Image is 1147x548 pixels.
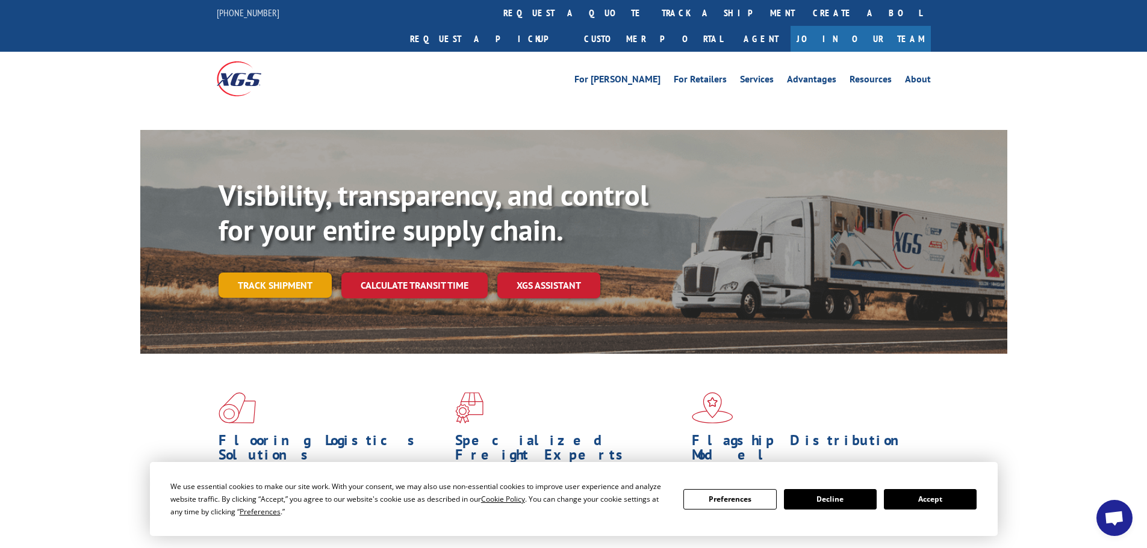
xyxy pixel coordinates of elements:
[240,506,281,517] span: Preferences
[219,176,648,248] b: Visibility, transparency, and control for your entire supply chain.
[150,462,998,536] div: Cookie Consent Prompt
[884,489,977,510] button: Accept
[850,75,892,88] a: Resources
[219,433,446,468] h1: Flooring Logistics Solutions
[455,392,483,423] img: xgs-icon-focused-on-flooring-red
[497,272,600,298] a: XGS ASSISTANT
[1096,500,1133,536] a: Open chat
[455,433,683,468] h1: Specialized Freight Experts
[219,272,332,298] a: Track shipment
[575,26,732,52] a: Customer Portal
[732,26,791,52] a: Agent
[740,75,774,88] a: Services
[219,392,256,423] img: xgs-icon-total-supply-chain-intelligence-red
[692,433,919,468] h1: Flagship Distribution Model
[217,7,279,19] a: [PHONE_NUMBER]
[674,75,727,88] a: For Retailers
[574,75,661,88] a: For [PERSON_NAME]
[791,26,931,52] a: Join Our Team
[481,494,525,504] span: Cookie Policy
[787,75,836,88] a: Advantages
[401,26,575,52] a: Request a pickup
[784,489,877,510] button: Decline
[692,392,733,423] img: xgs-icon-flagship-distribution-model-red
[170,480,669,518] div: We use essential cookies to make our site work. With your consent, we may also use non-essential ...
[683,489,776,510] button: Preferences
[341,272,488,298] a: Calculate transit time
[905,75,931,88] a: About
